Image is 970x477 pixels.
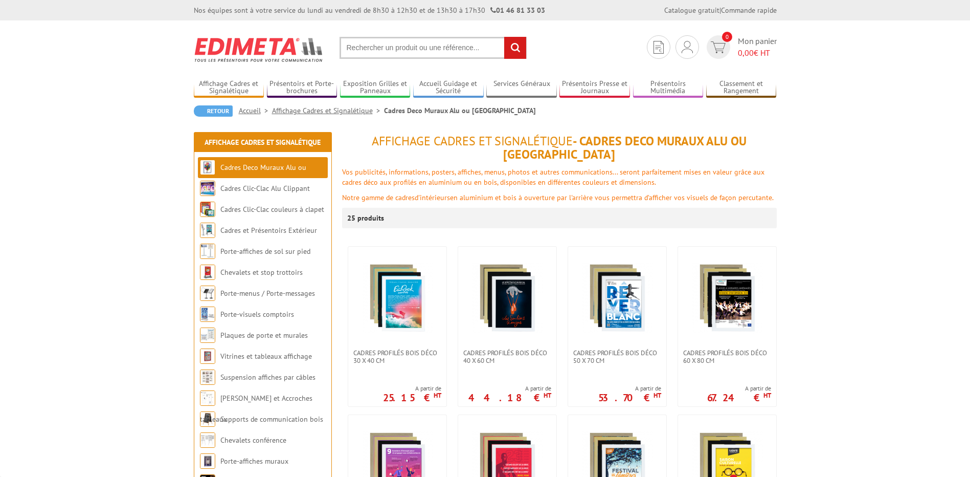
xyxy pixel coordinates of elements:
font: Vos publicités, informations, posters, affiches, menus, photos et autres communications... seront... [342,167,764,187]
p: 67.24 € [707,395,771,401]
p: 25 produits [347,208,386,228]
font: Notre gamme de cadres [342,193,415,202]
img: devis rapide [682,41,693,53]
a: Affichage Cadres et Signalétique [194,79,264,96]
a: Présentoirs Multimédia [633,79,704,96]
img: Cadres Profilés Bois Déco 40 x 60 cm [471,262,543,334]
a: Présentoirs et Porte-brochures [267,79,337,96]
a: Chevalets et stop trottoirs [220,268,303,277]
sup: HT [763,391,771,400]
a: Accueil [239,106,272,115]
img: Porte-visuels comptoirs [200,307,215,322]
img: Plaques de porte et murales [200,328,215,343]
span: A partir de [598,384,661,393]
a: Cadres Deco Muraux Alu ou [GEOGRAPHIC_DATA] [200,163,306,193]
a: Commande rapide [721,6,777,15]
sup: HT [544,391,551,400]
span: 0,00 [738,48,754,58]
div: Nos équipes sont à votre service du lundi au vendredi de 8h30 à 12h30 et de 13h30 à 17h30 [194,5,545,15]
img: Cadres Profilés Bois Déco 60 x 80 cm [691,262,763,334]
a: Affichage Cadres et Signalétique [272,106,384,115]
span: Cadres Profilés Bois Déco 50 x 70 cm [573,349,661,364]
p: 25.15 € [383,395,441,401]
a: Porte-affiches de sol sur pied [220,247,310,256]
img: Suspension affiches par câbles [200,370,215,385]
span: A partir de [468,384,551,393]
a: Services Généraux [486,79,557,96]
span: Mon panier [738,35,777,59]
a: Chevalets conférence [220,436,286,445]
img: Porte-affiches muraux [200,453,215,469]
img: Chevalets et stop trottoirs [200,265,215,280]
a: Cadres Clic-Clac couleurs à clapet [220,205,324,214]
a: Cadres Clic-Clac Alu Clippant [220,184,310,193]
a: Supports de communication bois [220,415,323,424]
input: Rechercher un produit ou une référence... [340,37,527,59]
a: Porte-visuels comptoirs [220,310,294,319]
span: Cadres Profilés Bois Déco 30 x 40 cm [353,349,441,364]
span: Cadres Profilés Bois Déco 40 x 60 cm [463,349,551,364]
img: Vitrines et tableaux affichage [200,349,215,364]
a: Cadres Profilés Bois Déco 60 x 80 cm [678,349,776,364]
span: Affichage Cadres et Signalétique [372,133,573,149]
a: Cadres et Présentoirs Extérieur [220,226,317,235]
img: devis rapide [653,41,664,54]
img: Cadres Deco Muraux Alu ou Bois [200,160,215,175]
img: Edimeta [194,31,324,69]
a: Classement et Rangement [706,79,777,96]
img: Cadres et Présentoirs Extérieur [200,223,215,238]
span: A partir de [707,384,771,393]
span: 0 [722,32,732,42]
sup: HT [434,391,441,400]
img: devis rapide [711,41,726,53]
a: Accueil Guidage et Sécurité [413,79,484,96]
sup: HT [653,391,661,400]
span: € HT [738,47,777,59]
a: Présentoirs Presse et Journaux [559,79,630,96]
p: 44.18 € [468,395,551,401]
a: Vitrines et tableaux affichage [220,352,312,361]
font: d'intérieurs [415,193,450,202]
a: Exposition Grilles et Panneaux [340,79,411,96]
a: Suspension affiches par câbles [220,373,315,382]
div: | [664,5,777,15]
font: en aluminium et bois à ouverture par l'arrière vous permettra d’afficher vos visuels de façon per... [450,193,774,202]
img: Chevalets conférence [200,432,215,448]
a: Affichage Cadres et Signalétique [205,138,321,147]
span: Cadres Profilés Bois Déco 60 x 80 cm [683,349,771,364]
p: 53.70 € [598,395,661,401]
a: Plaques de porte et murales [220,331,308,340]
img: Cadres Profilés Bois Déco 50 x 70 cm [581,262,653,334]
img: Porte-affiches de sol sur pied [200,244,215,259]
a: Retour [194,105,233,117]
img: Cimaises et Accroches tableaux [200,391,215,406]
a: Cadres Profilés Bois Déco 40 x 60 cm [458,349,556,364]
li: Cadres Deco Muraux Alu ou [GEOGRAPHIC_DATA] [384,105,536,116]
a: devis rapide 0 Mon panier 0,00€ HT [704,35,777,59]
a: Catalogue gratuit [664,6,719,15]
strong: 01 46 81 33 03 [490,6,545,15]
img: Cadres Profilés Bois Déco 30 x 40 cm [362,262,433,334]
a: Cadres Profilés Bois Déco 30 x 40 cm [348,349,446,364]
img: Cadres Clic-Clac couleurs à clapet [200,202,215,217]
input: rechercher [504,37,526,59]
a: [PERSON_NAME] et Accroches tableaux [200,394,312,424]
h1: - Cadres Deco Muraux Alu ou [GEOGRAPHIC_DATA] [342,135,777,162]
a: Porte-menus / Porte-messages [220,289,315,298]
span: A partir de [383,384,441,393]
a: Cadres Profilés Bois Déco 50 x 70 cm [568,349,666,364]
a: Porte-affiches muraux [220,457,288,466]
img: Porte-menus / Porte-messages [200,286,215,301]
